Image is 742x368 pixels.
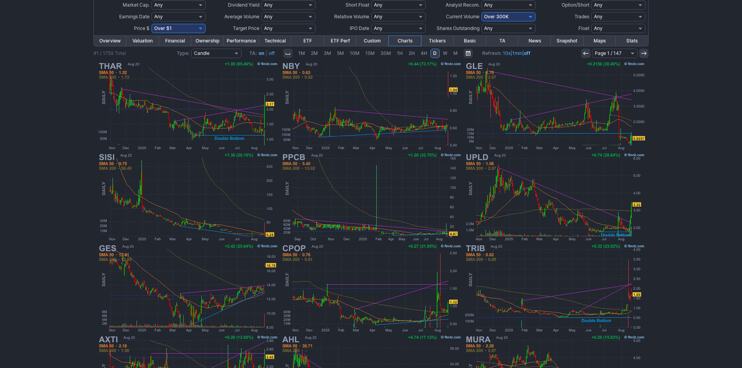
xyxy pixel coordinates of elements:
[562,2,589,8] span: Option/Short
[356,36,389,46] a: Custom
[233,25,259,31] span: Target Price
[280,243,462,334] img: CPOP - Pop Culture Group Co Ltd - Stock Price Chart
[418,49,430,58] a: 4H
[350,50,360,56] span: 10M
[350,25,369,31] span: IPO Date
[464,243,646,334] img: TRIB - Trinity Biotech Plc ADR - Stock Price Chart
[512,50,522,56] a: 1min
[324,50,331,56] span: 3M
[378,49,394,58] a: 30M
[406,49,418,58] a: 2H
[363,49,377,58] a: 15M
[334,14,369,19] span: Relative Volume
[296,49,308,58] a: 1M
[224,14,259,19] span: Average Volume
[228,2,259,8] span: Dividend Yield
[97,243,279,334] img: GES - Guess Inc - Stock Price Chart
[159,36,191,46] a: Financial
[381,50,391,56] span: 30M
[421,36,453,46] a: Tickers
[421,50,427,56] span: 4H
[446,14,479,19] span: Current Volume
[321,49,334,58] a: 3M
[578,25,589,31] span: Float
[324,36,356,46] a: ETF Perf
[482,50,502,56] b: Refresh:
[123,2,150,8] span: Market Cap.
[269,50,275,56] a: off
[249,50,257,56] b: TA:
[308,49,321,58] a: 2M
[503,50,511,56] a: 10s
[291,36,324,46] a: ETF
[389,36,421,46] a: Charts
[298,50,305,56] span: 1M
[283,49,293,58] button: Interval
[464,151,646,243] img: UPLD - Upland Software Inc - Stock Price Chart
[266,50,267,56] span: |
[482,49,531,57] span: | |
[583,36,616,46] a: Maps
[134,25,150,31] span: Price $
[440,49,450,58] a: W
[177,50,190,56] b: Type:
[365,50,375,56] span: 15M
[446,2,479,8] span: Analyst Recom.
[430,49,440,58] a: D
[259,50,264,56] a: on
[437,25,479,31] span: Shares Outstanding
[97,151,279,243] img: SISI - Shineco Inc - Stock Price Chart
[524,50,531,56] a: off
[464,60,646,151] img: GLE - Global Engine Group Holding Ltd - Stock Price Chart
[337,50,344,56] span: 5M
[486,36,518,46] a: TA
[443,50,448,56] span: W
[518,36,551,46] a: News
[311,50,318,56] span: 2M
[345,2,369,8] span: Short Float
[126,36,159,46] a: Valuation
[451,49,460,58] a: M
[280,151,462,243] img: PPCB - Propanc Biopharma Inc - Stock Price Chart
[464,49,473,58] button: Range
[119,14,150,19] span: Earnings Date
[453,50,458,56] span: M
[433,50,437,56] span: D
[259,36,291,46] a: Technical
[409,50,415,56] span: 2H
[280,60,462,151] img: NBY - Novabay Pharmaceuticals Inc - Stock Price Chart
[347,49,362,58] a: 10M
[94,36,126,46] a: Overview
[191,36,224,46] a: Ownership
[575,14,589,19] span: Trades
[394,49,405,58] a: 1H
[97,60,279,151] img: THAR - Tharimmune Inc - Stock Price Chart
[93,49,126,57] div: #1 / 1759 Total
[334,49,347,58] a: 5M
[551,36,583,46] a: Snapshot
[397,50,403,56] span: 1H
[454,36,486,46] a: Basic
[616,36,648,46] a: Stats
[224,36,259,46] a: Performance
